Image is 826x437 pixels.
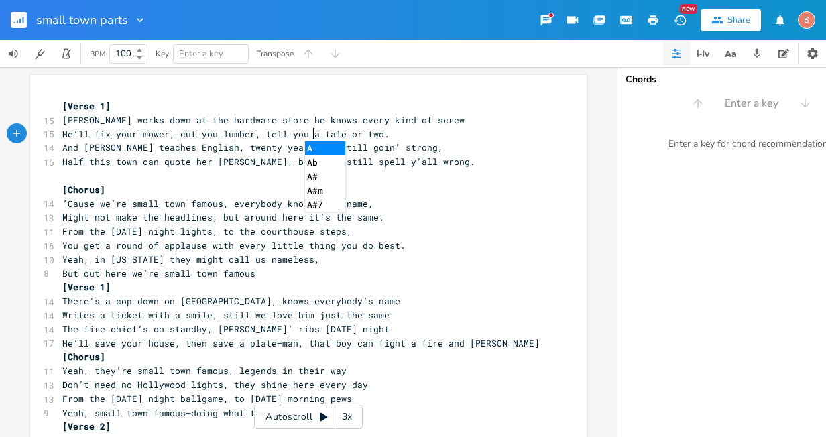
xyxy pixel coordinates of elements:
[680,4,697,14] div: New
[62,351,105,363] span: [Chorus]
[62,393,352,405] span: From the [DATE] night ballgame, to [DATE] morning pews
[62,407,288,419] span: Yeah, small town famous—doing what they do
[254,405,363,429] div: Autoscroll
[305,155,345,170] li: Ab
[335,405,359,429] div: 3x
[62,337,540,349] span: He’ll save your house, then save a plate—man, that boy can fight a fire and [PERSON_NAME]
[666,8,693,32] button: New
[62,141,443,153] span: And [PERSON_NAME] teaches English, twenty years and still goin’ strong,
[62,365,347,377] span: Yeah, they’re small town famous, legends in their way
[62,225,352,237] span: From the [DATE] night lights, to the courthouse steps,
[156,50,169,58] div: Key
[62,295,400,307] span: There’s a cop down on [GEOGRAPHIC_DATA], knows everybody’s name
[305,184,345,198] li: A#m
[62,309,390,321] span: Writes a ticket with a smile, still we love him just the same
[725,96,778,111] span: Enter a key
[701,9,761,31] button: Share
[305,141,345,155] li: A
[179,48,223,60] span: Enter a key
[62,420,111,432] span: [Verse 2]
[62,267,255,279] span: But out here we’re small town famous
[62,281,111,293] span: [Verse 1]
[62,184,105,196] span: [Chorus]
[36,14,128,26] span: small town parts
[257,50,294,58] div: Transpose
[62,128,390,140] span: He’ll fix your mower, cut you lumber, tell you a tale or two.
[62,114,465,126] span: [PERSON_NAME] works down at the hardware store he knows every kind of screw
[90,50,105,58] div: BPM
[62,239,406,251] span: You get a round of applause with every little thing you do best.
[62,198,373,210] span: ’Cause we’re small town famous, everybody knows your name,
[62,253,320,265] span: Yeah, in [US_STATE] they might call us nameless,
[798,5,815,36] button: B
[62,100,111,112] span: [Verse 1]
[305,198,345,212] li: A#7
[305,170,345,184] li: A#
[62,211,384,223] span: Might not make the headlines, but around here it’s the same.
[62,379,368,391] span: Don’t need no Hollywood lights, they shine here every day
[62,323,390,335] span: The fire chief’s on standby, [PERSON_NAME]’ ribs [DATE] night
[62,155,475,168] span: Half this town can quote her [PERSON_NAME], but they still spell y’all wrong.
[798,11,815,29] div: bjb3598
[727,14,750,26] div: Share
